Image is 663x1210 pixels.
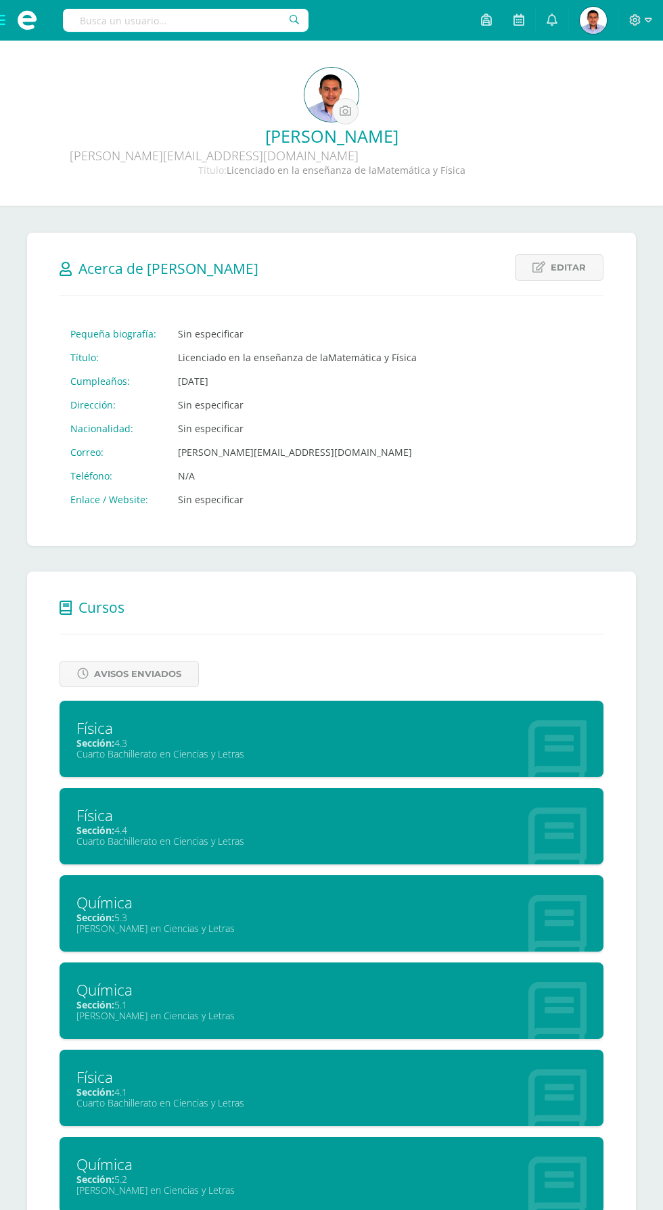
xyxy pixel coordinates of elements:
div: 5.2 [76,1173,587,1186]
td: Sin especificar [167,488,428,511]
a: FísicaSección:4.1Cuarto Bachillerato en Ciencias y Letras [60,1050,603,1126]
div: 5.1 [76,998,587,1011]
td: Teléfono: [60,464,167,488]
td: Licenciado en la enseñanza de laMatemática y Física [167,346,428,369]
td: Nacionalidad: [60,417,167,440]
span: Sección: [76,737,114,749]
a: Editar [515,254,603,281]
span: Licenciado en la enseñanza de laMatemática y Física [227,164,465,177]
a: QuímicaSección:5.1[PERSON_NAME] en Ciencias y Letras [60,962,603,1039]
div: [PERSON_NAME] en Ciencias y Letras [76,1009,587,1022]
div: Química [76,1154,587,1175]
span: Sección: [76,1173,114,1186]
a: QuímicaSección:5.3[PERSON_NAME] en Ciencias y Letras [60,875,603,952]
div: Cuarto Bachillerato en Ciencias y Letras [76,835,587,847]
a: FísicaSección:4.4Cuarto Bachillerato en Ciencias y Letras [60,788,603,864]
div: Física [76,1067,587,1088]
td: Enlace / Website: [60,488,167,511]
td: Sin especificar [167,393,428,417]
div: Física [76,805,587,826]
td: Correo: [60,440,167,464]
td: Pequeña biografía: [60,322,167,346]
td: [DATE] [167,369,428,393]
div: Química [76,892,587,913]
td: Sin especificar [167,417,428,440]
div: Física [76,718,587,739]
div: 4.3 [76,737,587,749]
td: N/A [167,464,428,488]
span: Título: [198,164,227,177]
span: Sección: [76,998,114,1011]
td: Sin especificar [167,322,428,346]
a: Avisos Enviados [60,661,199,687]
div: Química [76,979,587,1000]
div: [PERSON_NAME] en Ciencias y Letras [76,1184,587,1196]
span: Acerca de [PERSON_NAME] [78,259,258,278]
span: Avisos Enviados [94,661,181,687]
img: d4d109fd0e8ca153db0429b0a72f7f64.png [304,68,359,122]
td: Título: [60,346,167,369]
img: b348a37d6ac1e07ade2a89e680b9c67f.png [580,7,607,34]
a: FísicaSección:4.3Cuarto Bachillerato en Ciencias y Letras [60,701,603,777]
span: Cursos [78,598,124,617]
div: [PERSON_NAME] en Ciencias y Letras [76,922,587,935]
td: Cumpleaños: [60,369,167,393]
span: Editar [551,255,586,280]
div: 5.3 [76,911,587,924]
td: Dirección: [60,393,167,417]
a: [PERSON_NAME] [11,124,652,147]
input: Busca un usuario... [63,9,308,32]
span: Sección: [76,1086,114,1098]
span: Sección: [76,824,114,837]
div: Cuarto Bachillerato en Ciencias y Letras [76,747,587,760]
span: Sección: [76,911,114,924]
div: Cuarto Bachillerato en Ciencias y Letras [76,1096,587,1109]
div: [PERSON_NAME][EMAIL_ADDRESS][DOMAIN_NAME] [11,147,417,164]
div: 4.1 [76,1086,587,1098]
td: [PERSON_NAME][EMAIL_ADDRESS][DOMAIN_NAME] [167,440,428,464]
div: 4.4 [76,824,587,837]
